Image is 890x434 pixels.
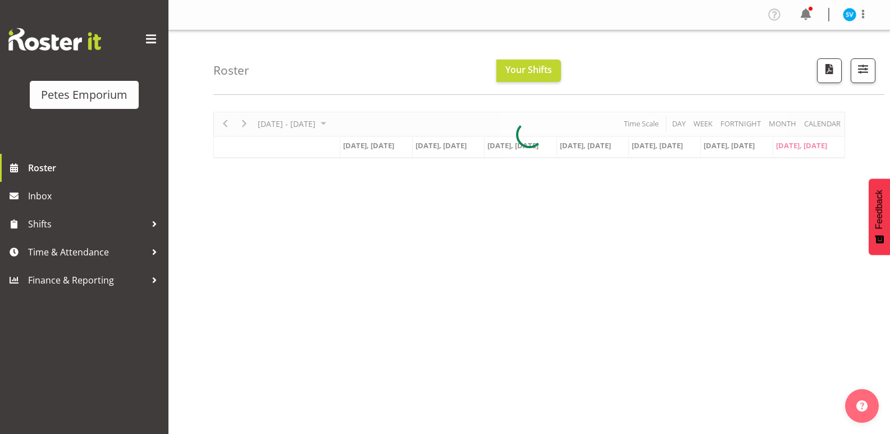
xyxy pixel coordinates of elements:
span: Time & Attendance [28,244,146,261]
button: Your Shifts [496,60,561,82]
button: Feedback - Show survey [869,179,890,255]
img: help-xxl-2.png [856,400,868,412]
img: Rosterit website logo [8,28,101,51]
button: Download a PDF of the roster according to the set date range. [817,58,842,83]
img: sasha-vandervalk6911.jpg [843,8,856,21]
span: Shifts [28,216,146,232]
span: Finance & Reporting [28,272,146,289]
span: Feedback [874,190,884,229]
span: Your Shifts [505,63,552,76]
span: Roster [28,159,163,176]
div: Petes Emporium [41,86,127,103]
button: Filter Shifts [851,58,875,83]
h4: Roster [213,64,249,77]
span: Inbox [28,188,163,204]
